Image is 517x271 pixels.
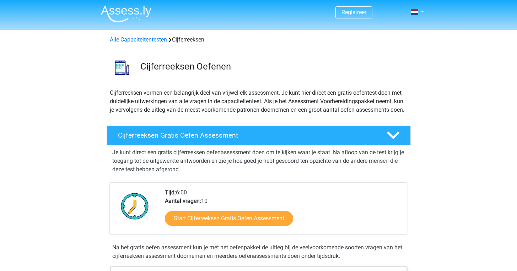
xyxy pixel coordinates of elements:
[160,188,407,234] div: 6:00 10
[101,6,151,22] img: Assessly
[109,243,408,260] div: Na het gratis oefen assessment kun je met het oefenpakket de uitleg bij de veelvoorkomende soorte...
[107,52,137,83] img: cijferreeksen
[140,61,405,72] h3: Cijferreeksen Oefenen
[165,211,293,226] a: Start Cijferreeksen Gratis Oefen Assessment
[104,126,414,145] a: Cijferreeksen Gratis Oefen Assessment
[117,188,153,224] img: Klok
[118,131,375,139] h4: Cijferreeksen Gratis Oefen Assessment
[110,89,408,114] p: Cijferreeksen vormen een belangrijk deel van vrijwel elk assessment. Je kunt hier direct een grat...
[107,35,410,44] div: Cijferreeksen
[341,9,366,16] a: Registreer
[165,189,176,196] b: Tijd:
[165,198,201,204] b: Aantal vragen:
[110,36,167,43] a: Alle Capaciteitentesten
[112,148,405,174] p: Je kunt direct een gratis cijferreeksen oefenassessment doen om te kijken waar je staat. Na afloo...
